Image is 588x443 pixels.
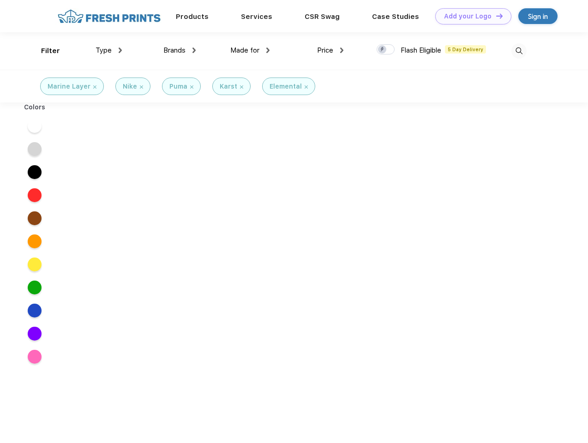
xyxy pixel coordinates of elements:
[220,82,237,91] div: Karst
[230,46,259,54] span: Made for
[317,46,333,54] span: Price
[48,82,90,91] div: Marine Layer
[444,12,492,20] div: Add your Logo
[240,85,243,89] img: filter_cancel.svg
[266,48,270,53] img: dropdown.png
[340,48,343,53] img: dropdown.png
[401,46,441,54] span: Flash Eligible
[17,102,53,112] div: Colors
[445,45,486,54] span: 5 Day Delivery
[518,8,558,24] a: Sign in
[55,8,163,24] img: fo%20logo%202.webp
[169,82,187,91] div: Puma
[528,11,548,22] div: Sign in
[305,12,340,21] a: CSR Swag
[270,82,302,91] div: Elemental
[163,46,186,54] span: Brands
[190,85,193,89] img: filter_cancel.svg
[93,85,96,89] img: filter_cancel.svg
[241,12,272,21] a: Services
[140,85,143,89] img: filter_cancel.svg
[119,48,122,53] img: dropdown.png
[496,13,503,18] img: DT
[305,85,308,89] img: filter_cancel.svg
[96,46,112,54] span: Type
[511,43,527,59] img: desktop_search.svg
[192,48,196,53] img: dropdown.png
[176,12,209,21] a: Products
[41,46,60,56] div: Filter
[123,82,137,91] div: Nike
